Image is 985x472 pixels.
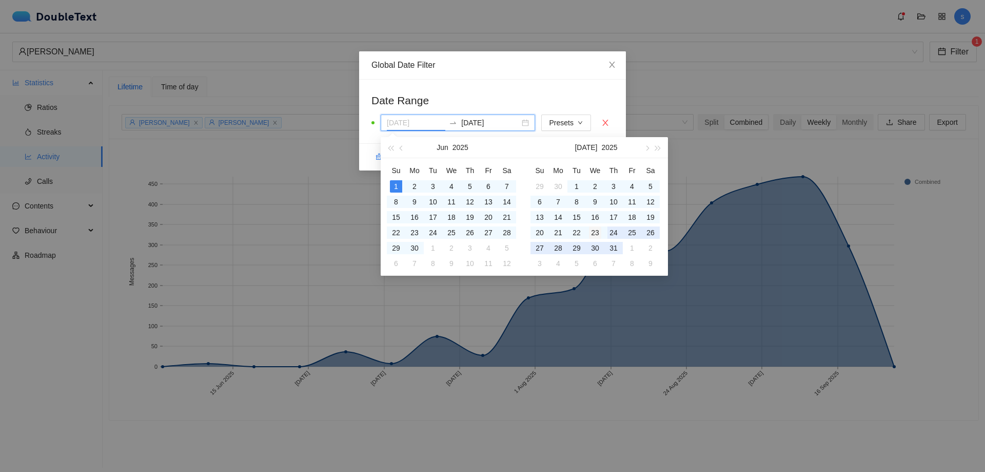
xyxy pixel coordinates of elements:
[530,225,549,240] td: 2025-07-20
[623,256,641,271] td: 2025-08-08
[387,240,405,256] td: 2025-06-29
[641,179,660,194] td: 2025-07-05
[641,162,660,179] th: Sa
[405,256,424,271] td: 2025-07-07
[530,210,549,225] td: 2025-07-13
[604,194,623,210] td: 2025-07-10
[552,196,564,208] div: 7
[445,180,458,193] div: 4
[501,226,513,239] div: 28
[445,196,458,208] div: 11
[479,240,498,256] td: 2025-07-04
[501,257,513,270] div: 12
[567,225,586,240] td: 2025-07-22
[534,257,546,270] div: 3
[482,211,495,223] div: 20
[405,210,424,225] td: 2025-06-16
[534,180,546,193] div: 29
[589,226,601,239] div: 23
[570,180,583,193] div: 1
[586,179,604,194] td: 2025-07-02
[461,210,479,225] td: 2025-06-19
[461,162,479,179] th: Th
[607,180,620,193] div: 3
[644,257,657,270] div: 9
[405,225,424,240] td: 2025-06-23
[498,162,516,179] th: Sa
[387,225,405,240] td: 2025-06-22
[442,256,461,271] td: 2025-07-09
[570,257,583,270] div: 5
[552,211,564,223] div: 14
[445,226,458,239] div: 25
[549,162,567,179] th: Mo
[530,162,549,179] th: Su
[461,225,479,240] td: 2025-06-26
[641,210,660,225] td: 2025-07-19
[461,179,479,194] td: 2025-06-05
[424,194,442,210] td: 2025-06-10
[598,119,613,127] span: close
[479,225,498,240] td: 2025-06-27
[408,196,421,208] div: 9
[607,196,620,208] div: 10
[586,256,604,271] td: 2025-08-06
[586,162,604,179] th: We
[534,211,546,223] div: 13
[464,257,476,270] div: 10
[541,115,591,131] button: Presetsdown
[567,162,586,179] th: Tu
[442,179,461,194] td: 2025-06-04
[641,240,660,256] td: 2025-08-02
[371,92,614,109] h2: Date Range
[534,242,546,254] div: 27
[607,257,620,270] div: 7
[586,210,604,225] td: 2025-07-16
[390,211,402,223] div: 15
[623,225,641,240] td: 2025-07-25
[376,153,383,161] span: clear
[604,240,623,256] td: 2025-07-31
[644,211,657,223] div: 19
[479,210,498,225] td: 2025-06-20
[367,149,431,165] button: clearClear filters
[498,240,516,256] td: 2025-07-05
[424,210,442,225] td: 2025-06-17
[442,240,461,256] td: 2025-07-02
[390,257,402,270] div: 6
[575,137,597,158] button: [DATE]
[549,225,567,240] td: 2025-07-21
[390,180,402,193] div: 1
[608,61,616,69] span: close
[589,257,601,270] div: 6
[405,194,424,210] td: 2025-06-09
[427,226,439,239] div: 24
[408,257,421,270] div: 7
[567,240,586,256] td: 2025-07-29
[552,257,564,270] div: 4
[604,256,623,271] td: 2025-08-07
[626,242,638,254] div: 1
[549,256,567,271] td: 2025-08-04
[445,242,458,254] div: 2
[464,196,476,208] div: 12
[604,162,623,179] th: Th
[501,211,513,223] div: 21
[567,179,586,194] td: 2025-07-01
[442,194,461,210] td: 2025-06-11
[449,119,457,127] span: to
[405,162,424,179] th: Mo
[405,179,424,194] td: 2025-06-02
[408,211,421,223] div: 16
[464,211,476,223] div: 19
[626,196,638,208] div: 11
[479,194,498,210] td: 2025-06-13
[461,256,479,271] td: 2025-07-10
[387,210,405,225] td: 2025-06-15
[604,179,623,194] td: 2025-07-03
[530,240,549,256] td: 2025-07-27
[482,242,495,254] div: 4
[623,179,641,194] td: 2025-07-04
[530,194,549,210] td: 2025-07-06
[387,117,445,128] input: Start date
